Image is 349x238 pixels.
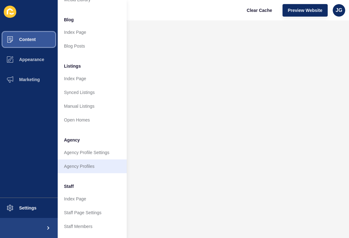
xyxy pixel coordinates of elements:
[58,220,127,233] a: Staff Members
[288,7,322,13] span: Preview Website
[283,4,328,17] button: Preview Website
[64,137,80,143] span: Agency
[64,17,74,23] span: Blog
[58,159,127,173] a: Agency Profiles
[241,4,278,17] button: Clear Cache
[58,113,127,127] a: Open Homes
[64,63,81,69] span: Listings
[58,39,127,53] a: Blog Posts
[58,85,127,99] a: Synced Listings
[58,206,127,220] a: Staff Page Settings
[58,192,127,206] a: Index Page
[58,99,127,113] a: Manual Listings
[64,183,74,189] span: Staff
[336,7,342,13] span: JG
[58,72,127,85] a: Index Page
[58,146,127,159] a: Agency Profile Settings
[247,7,272,13] span: Clear Cache
[58,25,127,39] a: Index Page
